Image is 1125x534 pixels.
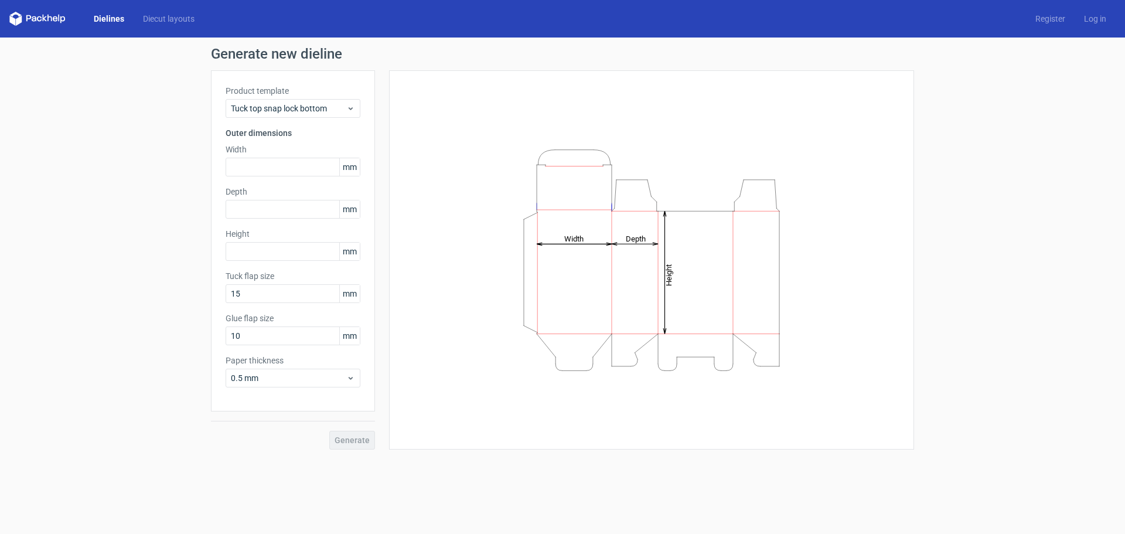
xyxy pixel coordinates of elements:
tspan: Height [664,264,673,285]
label: Glue flap size [226,312,360,324]
a: Register [1026,13,1075,25]
span: 0.5 mm [231,372,346,384]
tspan: Depth [626,234,646,243]
label: Width [226,144,360,155]
span: mm [339,200,360,218]
label: Paper thickness [226,355,360,366]
span: Tuck top snap lock bottom [231,103,346,114]
h3: Outer dimensions [226,127,360,139]
a: Dielines [84,13,134,25]
label: Height [226,228,360,240]
label: Tuck flap size [226,270,360,282]
span: mm [339,158,360,176]
span: mm [339,243,360,260]
span: mm [339,285,360,302]
a: Log in [1075,13,1116,25]
span: mm [339,327,360,345]
a: Diecut layouts [134,13,204,25]
label: Product template [226,85,360,97]
h1: Generate new dieline [211,47,914,61]
label: Depth [226,186,360,198]
tspan: Width [564,234,584,243]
